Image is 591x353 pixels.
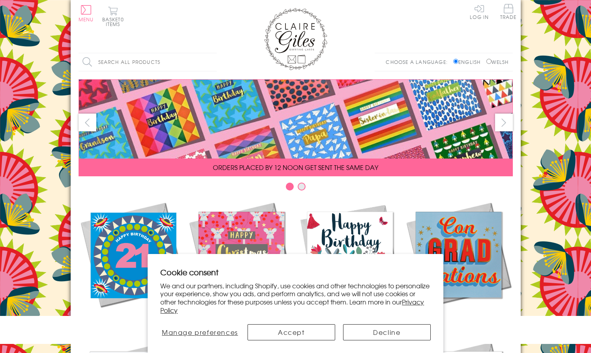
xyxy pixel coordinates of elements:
[79,200,187,324] a: New Releases
[264,8,327,70] img: Claire Giles Greetings Cards
[453,58,484,65] label: English
[160,267,431,278] h2: Cookie consent
[453,59,458,64] input: English
[404,200,513,324] a: Academic
[298,183,306,191] button: Carousel Page 2
[500,4,517,21] a: Trade
[486,58,509,65] label: Welsh
[286,183,294,191] button: Carousel Page 1 (Current Slide)
[79,53,217,71] input: Search all products
[160,282,431,314] p: We and our partners, including Shopify, use cookies and other technologies to personalize your ex...
[79,182,513,194] div: Carousel Pagination
[160,297,424,315] a: Privacy Policy
[495,114,513,131] button: next
[343,324,431,340] button: Decline
[187,200,296,324] a: Christmas
[106,16,124,28] span: 0 items
[79,5,94,22] button: Menu
[160,324,239,340] button: Manage preferences
[386,58,452,65] p: Choose a language:
[470,4,489,19] a: Log In
[486,59,492,64] input: Welsh
[500,4,517,19] span: Trade
[248,324,335,340] button: Accept
[162,327,238,337] span: Manage preferences
[213,162,378,172] span: ORDERS PLACED BY 12 NOON GET SENT THE SAME DAY
[79,16,94,23] span: Menu
[438,315,479,324] span: Academic
[209,53,217,71] input: Search
[296,200,404,324] a: Birthdays
[79,114,96,131] button: prev
[107,315,158,324] span: New Releases
[102,6,124,26] button: Basket0 items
